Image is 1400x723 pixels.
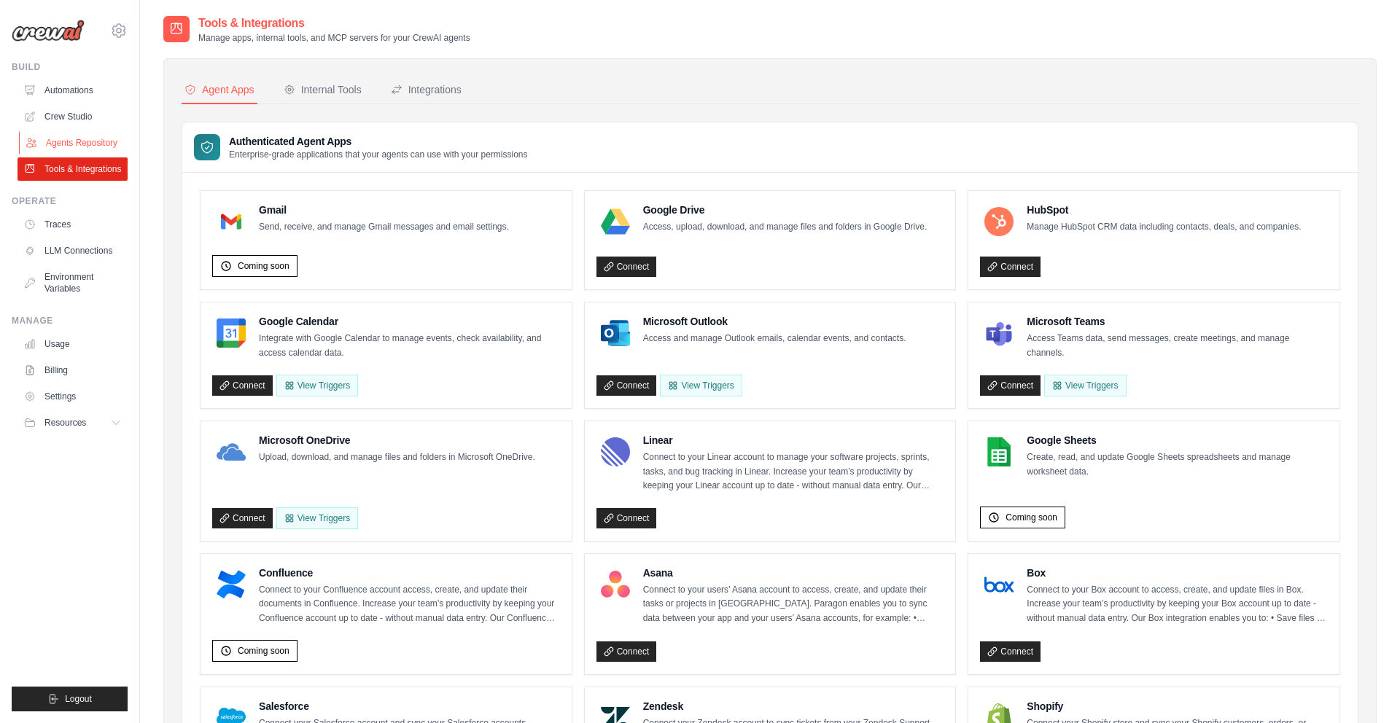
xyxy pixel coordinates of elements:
p: Enterprise-grade applications that your agents can use with your permissions [229,149,528,160]
div: Manage [12,315,128,327]
h4: Microsoft Outlook [643,314,906,329]
p: Access, upload, download, and manage files and folders in Google Drive. [643,220,927,235]
a: Connect [596,508,657,528]
h4: Microsoft Teams [1027,314,1328,329]
a: Traces [17,213,128,236]
span: Coming soon [238,645,289,657]
img: Box Logo [984,570,1014,599]
h4: Asana [643,566,944,580]
p: Connect to your users’ Asana account to access, create, and update their tasks or projects in [GE... [643,583,944,626]
a: Tools & Integrations [17,157,128,181]
img: Microsoft Outlook Logo [601,318,630,348]
p: Connect to your Linear account to manage your software projects, sprints, tasks, and bug tracking... [643,450,944,493]
h2: Tools & Integrations [198,15,470,32]
h4: Google Sheets [1027,433,1328,448]
h4: Shopify [1027,699,1328,714]
a: Crew Studio [17,105,128,128]
h4: Zendesk [643,699,944,714]
img: Google Drive Logo [601,207,630,236]
img: Microsoft OneDrive Logo [217,437,246,466]
a: Connect [980,257,1041,277]
button: View Triggers [276,375,358,396]
h4: HubSpot [1027,203,1301,217]
img: Google Calendar Logo [217,318,246,348]
a: Connect [980,641,1041,662]
h3: Authenticated Agent Apps [229,134,528,149]
a: Environment Variables [17,265,128,300]
p: Manage apps, internal tools, and MCP servers for your CrewAI agents [198,32,470,44]
: View Triggers [276,507,358,529]
img: Linear Logo [601,437,630,466]
img: Microsoft Teams Logo [984,318,1014,348]
p: Create, read, and update Google Sheets spreadsheets and manage worksheet data. [1027,450,1328,479]
p: Upload, download, and manage files and folders in Microsoft OneDrive. [259,450,535,465]
h4: Microsoft OneDrive [259,433,535,448]
p: Send, receive, and manage Gmail messages and email settings. [259,220,509,235]
img: Logo [12,20,85,42]
button: Integrations [388,77,464,104]
div: Internal Tools [284,82,362,97]
h4: Confluence [259,566,560,580]
a: Agents Repository [19,131,129,155]
img: Confluence Logo [217,570,246,599]
img: Google Sheets Logo [984,437,1014,466]
img: HubSpot Logo [984,207,1014,236]
a: Settings [17,385,128,408]
p: Access Teams data, send messages, create meetings, and manage channels. [1027,332,1328,360]
p: Connect to your Confluence account access, create, and update their documents in Confluence. Incr... [259,583,560,626]
button: Agent Apps [182,77,257,104]
p: Manage HubSpot CRM data including contacts, deals, and companies. [1027,220,1301,235]
a: Connect [980,375,1041,396]
div: Operate [12,195,128,207]
span: Logout [65,693,92,705]
a: Connect [212,375,273,396]
div: Integrations [391,82,462,97]
h4: Google Calendar [259,314,560,329]
a: Billing [17,359,128,382]
button: Resources [17,411,128,434]
h4: Google Drive [643,203,927,217]
h4: Linear [643,433,944,448]
a: LLM Connections [17,239,128,262]
div: Build [12,61,128,73]
span: Coming soon [1006,512,1057,523]
a: Connect [212,508,273,528]
p: Access and manage Outlook emails, calendar events, and contacts. [643,332,906,346]
img: Gmail Logo [217,207,246,236]
a: Connect [596,641,657,662]
button: Logout [12,687,128,711]
span: Coming soon [238,260,289,272]
p: Connect to your Box account to access, create, and update files in Box. Increase your team’s prod... [1027,583,1328,626]
a: Connect [596,375,657,396]
img: Asana Logo [601,570,630,599]
: View Triggers [660,375,742,396]
a: Usage [17,332,128,356]
div: Agent Apps [184,82,254,97]
h4: Box [1027,566,1328,580]
a: Connect [596,257,657,277]
h4: Gmail [259,203,509,217]
: View Triggers [1044,375,1126,396]
span: Resources [44,417,86,429]
p: Integrate with Google Calendar to manage events, check availability, and access calendar data. [259,332,560,360]
a: Automations [17,79,128,102]
button: Internal Tools [281,77,365,104]
h4: Salesforce [259,699,560,714]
